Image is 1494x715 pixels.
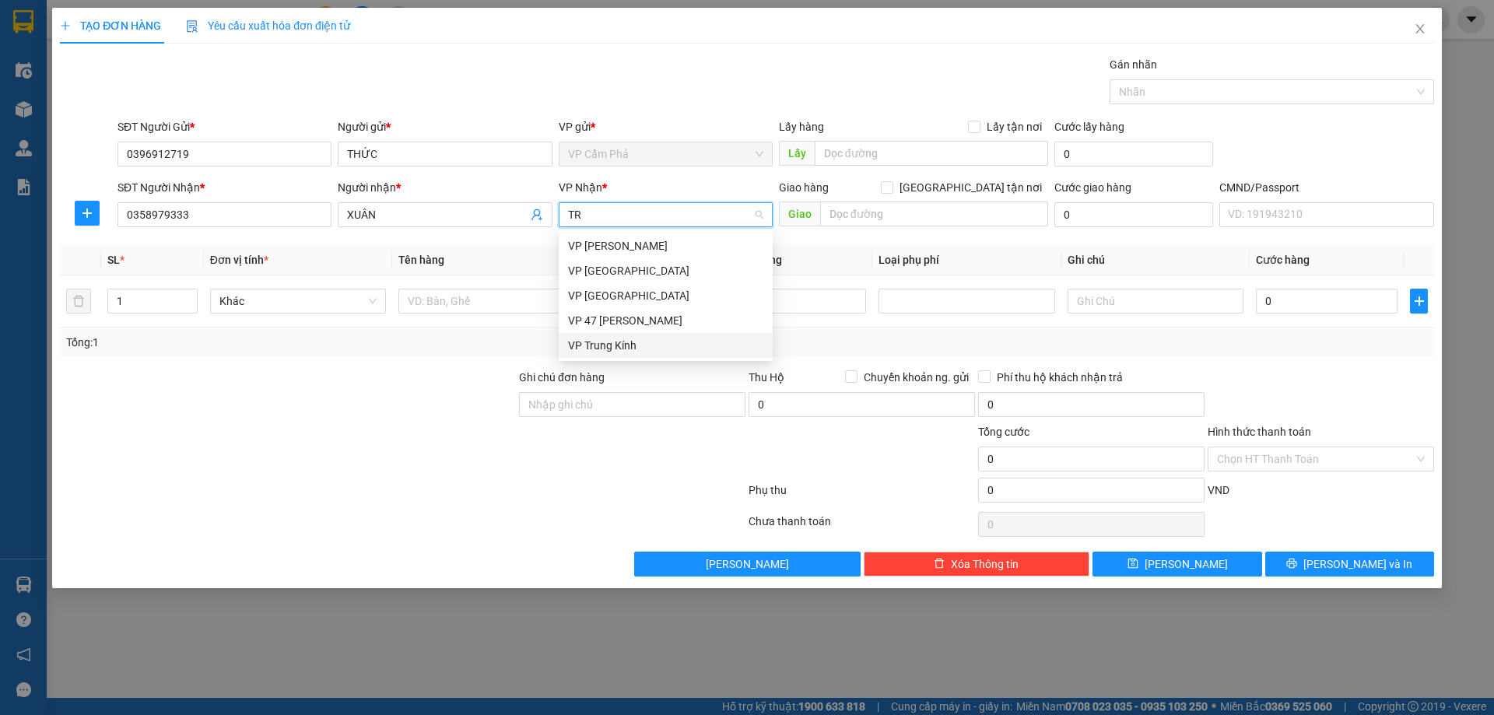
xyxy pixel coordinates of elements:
[1256,254,1310,266] span: Cước hàng
[872,245,1061,275] th: Loại phụ phí
[1054,121,1124,133] label: Cước lấy hàng
[1092,552,1261,577] button: save[PERSON_NAME]
[1110,58,1157,71] label: Gán nhãn
[568,287,763,304] div: VP [GEOGRAPHIC_DATA]
[210,254,268,266] span: Đơn vị tính
[531,209,543,221] span: user-add
[1061,245,1250,275] th: Ghi chú
[779,181,829,194] span: Giao hàng
[1054,142,1213,166] input: Cước lấy hàng
[1054,202,1213,227] input: Cước giao hàng
[75,207,99,219] span: plus
[857,369,975,386] span: Chuyển khoản ng. gửi
[991,369,1129,386] span: Phí thu hộ khách nhận trả
[779,202,820,226] span: Giao
[1398,8,1442,51] button: Close
[338,118,552,135] div: Người gửi
[1414,23,1426,35] span: close
[117,179,331,196] div: SĐT Người Nhận
[779,141,815,166] span: Lấy
[1068,289,1243,314] input: Ghi Chú
[559,333,773,358] div: VP Trung Kính
[934,558,945,570] span: delete
[864,552,1090,577] button: deleteXóa Thông tin
[559,181,602,194] span: VP Nhận
[186,20,198,33] img: icon
[1219,179,1433,196] div: CMND/Passport
[980,118,1048,135] span: Lấy tận nơi
[568,142,763,166] span: VP Cẩm Phả
[519,392,745,417] input: Ghi chú đơn hàng
[893,179,1048,196] span: [GEOGRAPHIC_DATA] tận nơi
[519,371,605,384] label: Ghi chú đơn hàng
[568,337,763,354] div: VP Trung Kính
[219,289,377,313] span: Khác
[398,289,574,314] input: VD: Bàn, Ghế
[107,254,120,266] span: SL
[820,202,1048,226] input: Dọc đường
[749,371,784,384] span: Thu Hộ
[398,254,444,266] span: Tên hàng
[186,19,350,32] span: Yêu cầu xuất hóa đơn điện tử
[815,141,1048,166] input: Dọc đường
[634,552,861,577] button: [PERSON_NAME]
[559,258,773,283] div: VP Trường Chinh
[706,556,789,573] span: [PERSON_NAME]
[60,19,161,32] span: TẠO ĐƠN HÀNG
[559,118,773,135] div: VP gửi
[1303,556,1412,573] span: [PERSON_NAME] và In
[1145,556,1228,573] span: [PERSON_NAME]
[75,201,100,226] button: plus
[1208,484,1229,496] span: VND
[1411,295,1426,307] span: plus
[1054,181,1131,194] label: Cước giao hàng
[66,334,577,351] div: Tổng: 1
[338,179,552,196] div: Người nhận
[559,233,773,258] div: VP Nguyễn Trãi
[951,556,1019,573] span: Xóa Thông tin
[747,513,977,540] div: Chưa thanh toán
[568,312,763,329] div: VP 47 [PERSON_NAME]
[1410,289,1427,314] button: plus
[1286,558,1297,570] span: printer
[559,283,773,308] div: VP Tân Triều
[724,289,866,314] input: 0
[559,308,773,333] div: VP 47 Trần Khát Chân
[66,289,91,314] button: delete
[568,262,763,279] div: VP [GEOGRAPHIC_DATA]
[779,121,824,133] span: Lấy hàng
[117,118,331,135] div: SĐT Người Gửi
[1128,558,1138,570] span: save
[568,237,763,254] div: VP [PERSON_NAME]
[747,482,977,509] div: Phụ thu
[978,426,1029,438] span: Tổng cước
[1208,426,1311,438] label: Hình thức thanh toán
[1265,552,1434,577] button: printer[PERSON_NAME] và In
[60,20,71,31] span: plus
